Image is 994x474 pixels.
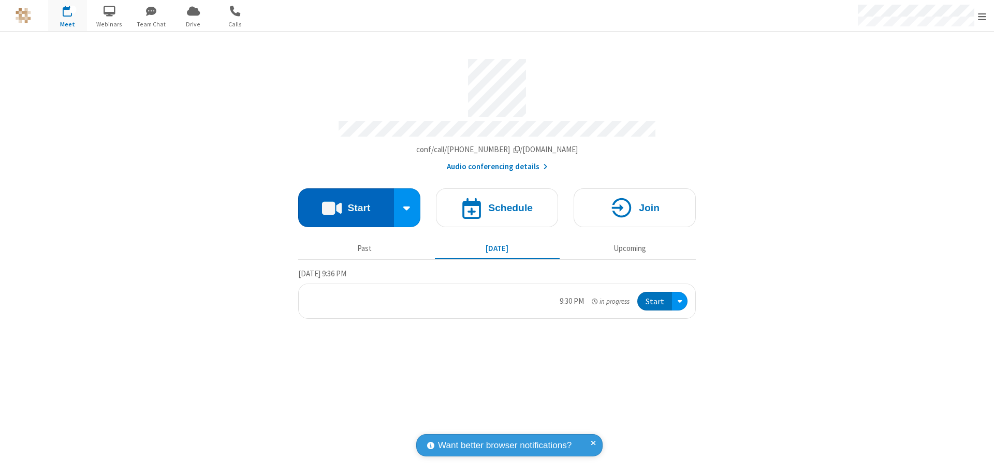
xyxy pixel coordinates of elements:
[174,20,213,29] span: Drive
[298,268,696,319] section: Today's Meetings
[70,6,77,13] div: 1
[447,161,548,173] button: Audio conferencing details
[416,144,578,154] span: Copy my meeting room link
[298,269,346,278] span: [DATE] 9:36 PM
[298,51,696,173] section: Account details
[560,295,584,307] div: 9:30 PM
[132,20,171,29] span: Team Chat
[574,188,696,227] button: Join
[435,239,560,258] button: [DATE]
[488,203,533,213] h4: Schedule
[347,203,370,213] h4: Start
[16,8,31,23] img: QA Selenium DO NOT DELETE OR CHANGE
[416,144,578,156] button: Copy my meeting room linkCopy my meeting room link
[302,239,427,258] button: Past
[394,188,421,227] div: Start conference options
[216,20,255,29] span: Calls
[438,439,572,452] span: Want better browser notifications?
[639,203,660,213] h4: Join
[637,292,672,311] button: Start
[436,188,558,227] button: Schedule
[298,188,394,227] button: Start
[672,292,688,311] div: Open menu
[90,20,129,29] span: Webinars
[48,20,87,29] span: Meet
[567,239,692,258] button: Upcoming
[592,297,630,306] em: in progress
